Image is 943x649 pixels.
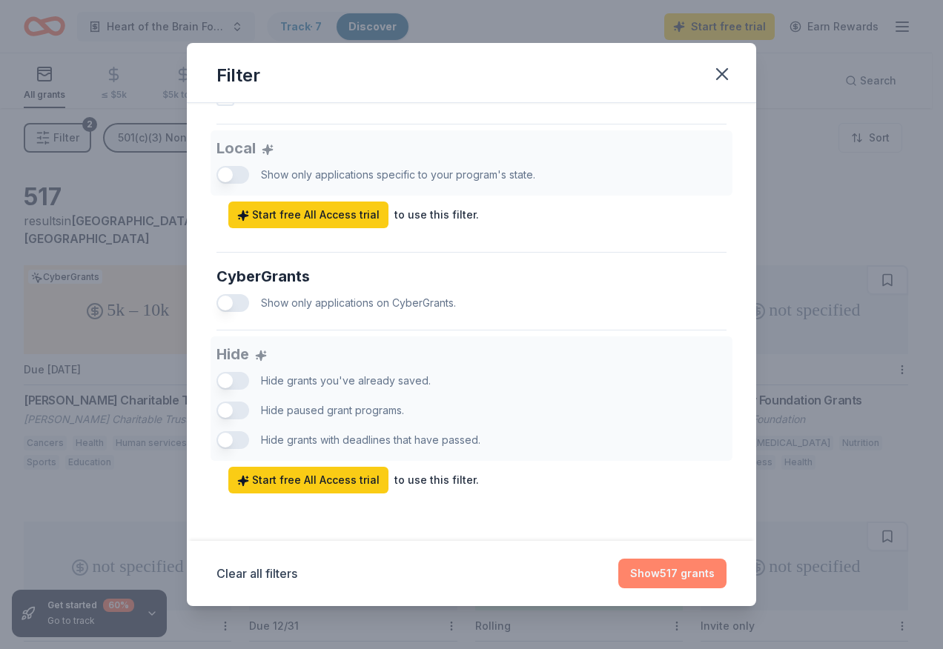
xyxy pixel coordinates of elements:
[228,467,388,493] a: Start free All Access trial
[394,206,479,224] div: to use this filter.
[216,264,727,288] div: CyberGrants
[228,202,388,228] a: Start free All Access trial
[216,565,297,582] button: Clear all filters
[216,64,260,87] div: Filter
[618,559,727,588] button: Show517 grants
[237,206,380,224] span: Start free All Access trial
[237,471,380,489] span: Start free All Access trial
[261,296,456,309] span: Show only applications on CyberGrants.
[394,471,479,489] div: to use this filter.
